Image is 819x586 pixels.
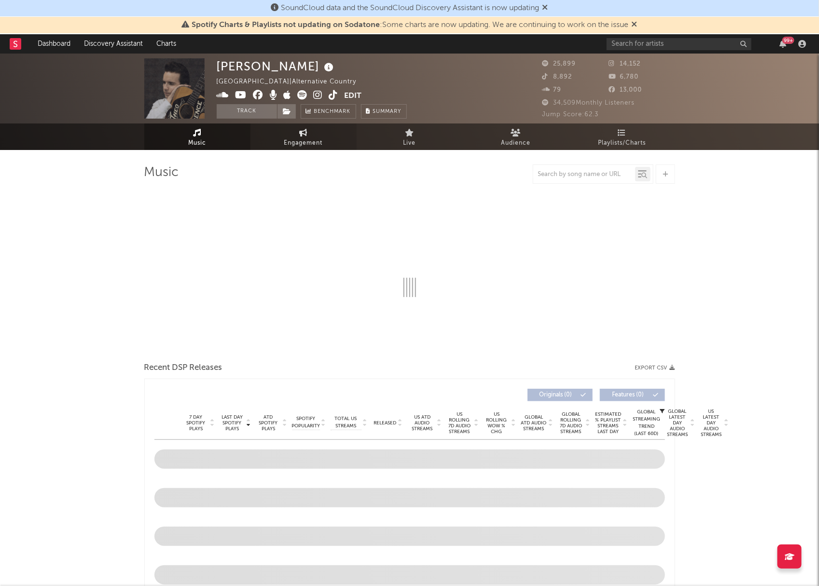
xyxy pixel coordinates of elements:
span: Global ATD Audio Streams [521,414,547,432]
span: Originals ( 0 ) [534,392,578,398]
span: 14,152 [609,61,640,67]
span: Summary [373,109,402,114]
span: Global Latest Day Audio Streams [666,409,689,437]
span: 79 [542,87,562,93]
input: Search for artists [607,38,751,50]
span: Dismiss [632,21,638,29]
a: Charts [150,34,183,54]
span: 6,780 [609,74,639,80]
span: Engagement [284,137,323,149]
span: US ATD Audio Streams [409,414,436,432]
div: [PERSON_NAME] [217,58,336,74]
button: Features(0) [600,389,665,401]
span: Live [403,137,416,149]
button: Track [217,104,277,119]
button: 99+ [779,40,786,48]
button: Originals(0) [527,389,593,401]
input: Search by song name or URL [533,171,635,178]
span: Released [374,420,397,426]
span: Music [188,137,206,149]
span: Audience [501,137,530,149]
span: US Latest Day Audio Streams [700,409,723,437]
a: Engagement [250,123,357,150]
span: Playlists/Charts [598,137,646,149]
span: Spotify Popularity [292,415,320,430]
div: Global Streaming Trend (Last 60D) [632,409,661,437]
span: Recent DSP Releases [144,362,222,374]
span: Benchmark [314,106,351,118]
a: Music [144,123,250,150]
span: ATD Spotify Plays [256,414,281,432]
span: US Rolling WoW % Chg [484,411,510,435]
span: Spotify Charts & Playlists not updating on Sodatone [192,21,380,29]
span: 7 Day Spotify Plays [183,414,209,432]
button: Summary [361,104,407,119]
a: Live [357,123,463,150]
span: 13,000 [609,87,642,93]
span: Features ( 0 ) [606,392,651,398]
span: US Rolling 7D Audio Streams [446,411,473,435]
span: 34,509 Monthly Listeners [542,100,635,106]
button: Export CSV [635,365,675,371]
span: 8,892 [542,74,572,80]
a: Benchmark [301,104,356,119]
span: Last Day Spotify Plays [220,414,245,432]
a: Dashboard [31,34,77,54]
div: [GEOGRAPHIC_DATA] | Alternative Country [217,76,368,88]
a: Audience [463,123,569,150]
button: Edit [345,90,362,102]
span: Global Rolling 7D Audio Streams [558,411,584,435]
a: Playlists/Charts [569,123,675,150]
span: Estimated % Playlist Streams Last Day [595,411,622,435]
div: 99 + [782,37,794,44]
span: SoundCloud data and the SoundCloud Discovery Assistant is now updating [281,4,540,12]
a: Discovery Assistant [77,34,150,54]
span: 25,899 [542,61,576,67]
span: Total US Streams [331,415,361,430]
span: : Some charts are now updating. We are continuing to work on the issue [192,21,629,29]
span: Dismiss [542,4,548,12]
span: Jump Score: 62.3 [542,111,599,118]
